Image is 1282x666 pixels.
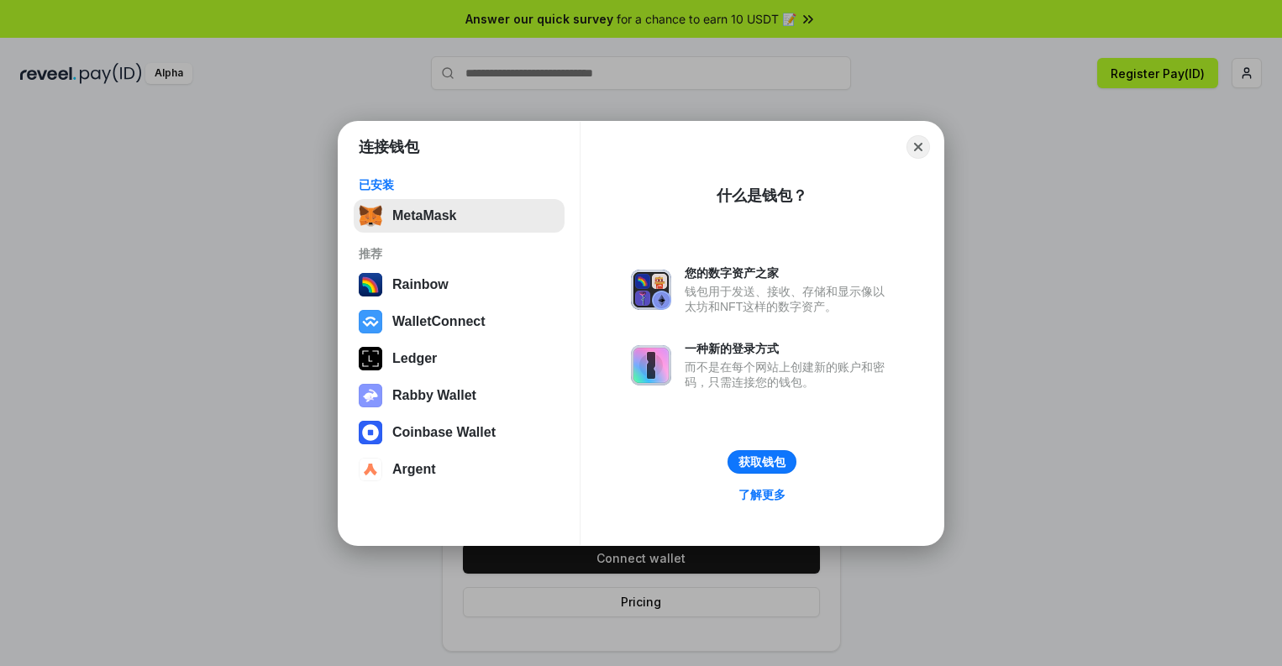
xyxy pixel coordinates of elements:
div: 已安装 [359,177,560,192]
div: 而不是在每个网站上创建新的账户和密码，只需连接您的钱包。 [685,359,893,390]
img: svg+xml,%3Csvg%20xmlns%3D%22http%3A%2F%2Fwww.w3.org%2F2000%2Fsvg%22%20width%3D%2228%22%20height%3... [359,347,382,370]
img: svg+xml,%3Csvg%20width%3D%22120%22%20height%3D%22120%22%20viewBox%3D%220%200%20120%20120%22%20fil... [359,273,382,296]
img: svg+xml,%3Csvg%20width%3D%2228%22%20height%3D%2228%22%20viewBox%3D%220%200%2028%2028%22%20fill%3D... [359,421,382,444]
button: MetaMask [354,199,565,233]
div: MetaMask [392,208,456,223]
div: WalletConnect [392,314,486,329]
div: 钱包用于发送、接收、存储和显示像以太坊和NFT这样的数字资产。 [685,284,893,314]
img: svg+xml,%3Csvg%20fill%3D%22none%22%20height%3D%2233%22%20viewBox%3D%220%200%2035%2033%22%20width%... [359,204,382,228]
img: svg+xml,%3Csvg%20xmlns%3D%22http%3A%2F%2Fwww.w3.org%2F2000%2Fsvg%22%20fill%3D%22none%22%20viewBox... [359,384,382,407]
button: Close [906,135,930,159]
div: 了解更多 [738,487,785,502]
button: Rainbow [354,268,565,302]
div: Rabby Wallet [392,388,476,403]
button: Coinbase Wallet [354,416,565,449]
div: 一种新的登录方式 [685,341,893,356]
button: WalletConnect [354,305,565,338]
div: Ledger [392,351,437,366]
div: Argent [392,462,436,477]
img: svg+xml,%3Csvg%20width%3D%2228%22%20height%3D%2228%22%20viewBox%3D%220%200%2028%2028%22%20fill%3D... [359,310,382,333]
img: svg+xml,%3Csvg%20xmlns%3D%22http%3A%2F%2Fwww.w3.org%2F2000%2Fsvg%22%20fill%3D%22none%22%20viewBox... [631,345,671,385]
div: Coinbase Wallet [392,425,496,440]
div: 获取钱包 [738,454,785,469]
div: 您的数字资产之家 [685,265,893,281]
div: 什么是钱包？ [717,186,807,206]
button: 获取钱包 [728,450,796,474]
h1: 连接钱包 [359,137,419,157]
img: svg+xml,%3Csvg%20width%3D%2228%22%20height%3D%2228%22%20viewBox%3D%220%200%2028%2028%22%20fill%3D... [359,458,382,481]
button: Ledger [354,342,565,375]
button: Argent [354,453,565,486]
img: svg+xml,%3Csvg%20xmlns%3D%22http%3A%2F%2Fwww.w3.org%2F2000%2Fsvg%22%20fill%3D%22none%22%20viewBox... [631,270,671,310]
div: Rainbow [392,277,449,292]
button: Rabby Wallet [354,379,565,412]
a: 了解更多 [728,484,796,506]
div: 推荐 [359,246,560,261]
